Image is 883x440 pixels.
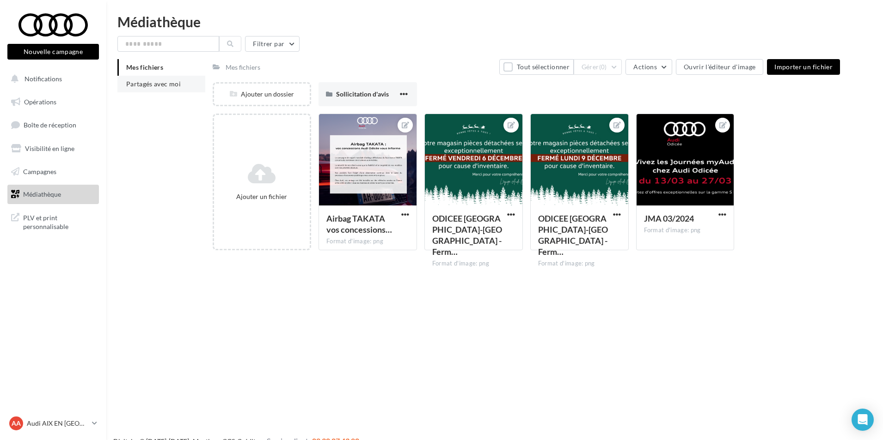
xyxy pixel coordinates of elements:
[24,121,76,129] span: Boîte de réception
[7,44,99,60] button: Nouvelle campagne
[23,211,95,231] span: PLV et print personnalisable
[538,259,621,268] div: Format d'image: png
[6,162,101,181] a: Campagnes
[6,69,97,89] button: Notifications
[6,139,101,158] a: Visibilité en ligne
[226,63,260,72] div: Mes fichiers
[23,190,61,198] span: Médiathèque
[126,80,181,88] span: Partagés avec moi
[6,185,101,204] a: Médiathèque
[774,63,833,71] span: Importer un fichier
[6,208,101,235] a: PLV et print personnalisable
[23,167,56,175] span: Campagnes
[644,226,727,235] div: Format d'image: png
[676,59,763,75] button: Ouvrir l'éditeur d'image
[117,15,872,29] div: Médiathèque
[326,213,392,235] span: Airbag TAKATA vos concessions Audi Odicée vous informe
[25,145,74,152] span: Visibilité en ligne
[245,36,300,52] button: Filtrer par
[6,115,101,135] a: Boîte de réception
[126,63,163,71] span: Mes fichiers
[218,192,306,201] div: Ajouter un fichier
[852,409,874,431] div: Open Intercom Messenger
[432,259,515,268] div: Format d'image: png
[214,90,310,99] div: Ajouter un dossier
[499,59,573,75] button: Tout sélectionner
[599,63,607,71] span: (0)
[12,419,21,428] span: AA
[633,63,656,71] span: Actions
[24,98,56,106] span: Opérations
[336,90,389,98] span: Sollicitation d'avis
[27,419,88,428] p: Audi AIX EN [GEOGRAPHIC_DATA]
[7,415,99,432] a: AA Audi AIX EN [GEOGRAPHIC_DATA]
[625,59,672,75] button: Actions
[25,75,62,83] span: Notifications
[574,59,622,75] button: Gérer(0)
[326,237,409,246] div: Format d'image: png
[538,213,608,257] span: ODICEE Aix-Marseille-St Vic - Fermeture inventaire 2024-1
[767,59,840,75] button: Importer un fichier
[6,92,101,112] a: Opérations
[432,213,502,257] span: ODICEE Aix-Marseille-St Vic - Fermeture inventaire 2024-2
[644,213,694,223] span: JMA 03/2024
